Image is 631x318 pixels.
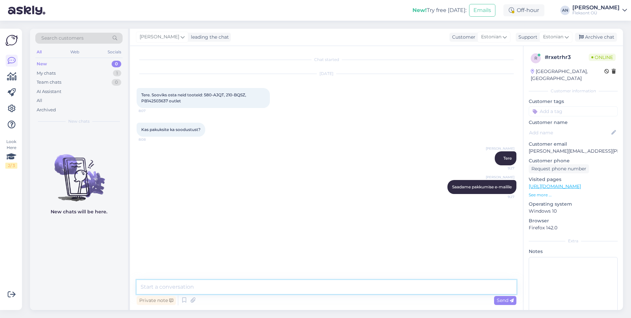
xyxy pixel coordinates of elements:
[529,201,618,208] p: Operating system
[497,297,514,303] span: Send
[137,57,516,63] div: Chat started
[68,118,90,124] span: New chats
[140,33,179,41] span: [PERSON_NAME]
[529,217,618,224] p: Browser
[41,35,84,42] span: Search customers
[529,141,618,148] p: Customer email
[529,208,618,215] p: Windows 10
[529,164,589,173] div: Request phone number
[529,157,618,164] p: Customer phone
[529,88,618,94] div: Customer information
[531,68,604,82] div: [GEOGRAPHIC_DATA], [GEOGRAPHIC_DATA]
[139,108,164,113] span: 8:07
[112,79,121,86] div: 0
[529,192,618,198] p: See more ...
[112,61,121,67] div: 0
[35,48,43,56] div: All
[503,4,544,16] div: Off-hour
[572,5,627,16] a: [PERSON_NAME]Fleksont OÜ
[188,34,229,41] div: leading the chat
[5,163,17,169] div: 2 / 3
[503,156,512,161] span: Tere
[37,61,47,67] div: New
[529,183,581,189] a: [URL][DOMAIN_NAME]
[534,56,537,61] span: r
[489,194,514,199] span: 9:27
[37,107,56,113] div: Archived
[529,176,618,183] p: Visited pages
[37,88,61,95] div: AI Assistant
[51,208,107,215] p: New chats will be here.
[141,127,201,132] span: Kas pakuksite ka soodustust?
[589,54,616,61] span: Online
[486,146,514,151] span: [PERSON_NAME]
[572,5,620,10] div: [PERSON_NAME]
[37,79,61,86] div: Team chats
[575,33,617,42] div: Archive chat
[449,34,475,41] div: Customer
[137,71,516,77] div: [DATE]
[37,70,56,77] div: My chats
[69,48,81,56] div: Web
[543,33,563,41] span: Estonian
[481,33,501,41] span: Estonian
[412,7,427,13] b: New!
[529,224,618,231] p: Firefox 142.0
[516,34,537,41] div: Support
[560,6,570,15] div: AN
[5,34,18,47] img: Askly Logo
[469,4,495,17] button: Emails
[452,184,512,189] span: Saadame pakkumise e-mailile
[529,248,618,255] p: Notes
[412,6,466,14] div: Try free [DATE]:
[572,10,620,16] div: Fleksont OÜ
[529,238,618,244] div: Extra
[489,166,514,171] span: 9:27
[141,92,247,103] span: Tere. Sooviks osta neid tooteid: 580-AJQT, 210-BQSZ, PB142503637 outlet
[137,296,176,305] div: Private note
[486,175,514,180] span: [PERSON_NAME]
[5,139,17,169] div: Look Here
[37,97,42,104] div: All
[113,70,121,77] div: 1
[529,98,618,105] p: Customer tags
[529,106,618,116] input: Add a tag
[529,148,618,155] p: [PERSON_NAME][EMAIL_ADDRESS][PERSON_NAME][DOMAIN_NAME]
[529,129,610,136] input: Add name
[529,119,618,126] p: Customer name
[30,142,128,202] img: No chats
[545,53,589,61] div: # rxetrhr3
[106,48,123,56] div: Socials
[139,137,164,142] span: 8:08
